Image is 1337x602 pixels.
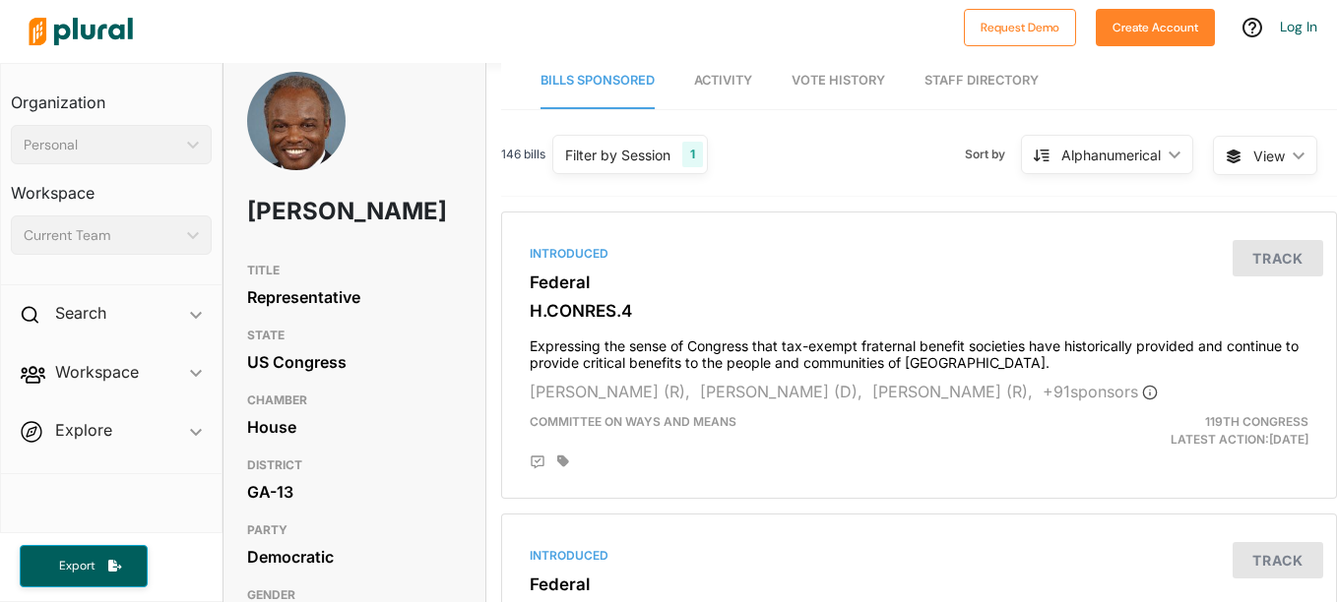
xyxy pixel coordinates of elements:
h3: H.CONRES.4 [530,301,1308,321]
div: Introduced [530,547,1308,565]
span: Committee on Ways and Means [530,414,736,429]
span: Export [45,558,108,574]
button: Create Account [1096,9,1215,46]
div: Add Position Statement [530,454,545,470]
a: Vote History [792,53,885,109]
a: Create Account [1096,16,1215,36]
h2: Search [55,302,106,324]
span: 119th Congress [1205,414,1308,429]
h1: [PERSON_NAME] [247,182,376,241]
div: GA-13 [247,477,462,507]
button: Track [1233,240,1323,276]
button: Export [20,545,148,587]
h3: Organization [11,74,212,117]
div: Latest Action: [DATE] [1053,413,1323,449]
a: Staff Directory [924,53,1039,109]
span: [PERSON_NAME] (D), [700,382,862,401]
h3: DISTRICT [247,453,462,477]
a: Activity [694,53,752,109]
a: Bills Sponsored [541,53,655,109]
button: Track [1233,542,1323,578]
div: Alphanumerical [1061,145,1161,165]
div: Democratic [247,542,462,572]
span: Vote History [792,73,885,88]
h3: TITLE [247,259,462,282]
span: + 91 sponsor s [1043,382,1158,401]
div: Current Team [24,225,179,246]
h3: Workspace [11,164,212,208]
div: 1 [682,142,703,167]
div: Representative [247,282,462,312]
span: Bills Sponsored [541,73,655,88]
a: Log In [1280,18,1317,35]
div: House [247,412,462,442]
div: US Congress [247,347,462,377]
div: Introduced [530,245,1308,263]
span: 146 bills [501,146,545,163]
span: [PERSON_NAME] (R), [872,382,1033,401]
span: [PERSON_NAME] (R), [530,382,690,401]
h4: Expressing the sense of Congress that tax-exempt fraternal benefit societies have historically pr... [530,329,1308,372]
h3: CHAMBER [247,389,462,412]
div: Add tags [557,454,569,468]
h3: STATE [247,324,462,347]
span: View [1253,146,1285,166]
div: Personal [24,135,179,155]
h3: Federal [530,272,1308,292]
h3: Federal [530,574,1308,594]
div: Filter by Session [565,145,670,165]
span: Activity [694,73,752,88]
img: Headshot of David Scott [247,72,346,192]
h3: PARTY [247,518,462,542]
button: Request Demo [964,9,1076,46]
a: Request Demo [964,16,1076,36]
span: Sort by [965,146,1021,163]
